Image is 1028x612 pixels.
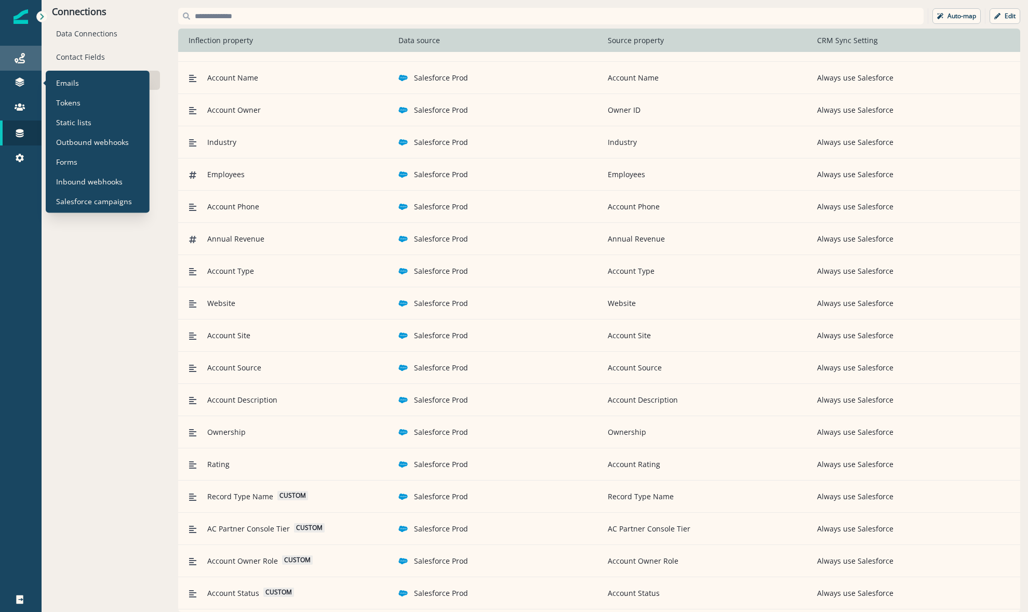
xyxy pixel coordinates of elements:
p: Always use Salesforce [813,265,893,276]
span: Account Phone [207,201,259,212]
p: Always use Salesforce [813,137,893,148]
img: salesforce [398,524,408,534]
a: Outbound webhooks [50,134,145,150]
p: Tokens [56,97,81,108]
span: Account Owner [207,104,261,115]
a: Inbound webhooks [50,174,145,189]
img: salesforce [398,202,408,211]
p: Outbound webhooks [56,136,129,147]
p: Owner ID [604,104,640,115]
p: Data source [394,35,444,46]
span: Account Site [207,330,250,341]
p: Salesforce Prod [414,523,468,534]
span: Account Status [207,588,259,598]
p: Salesforce Prod [414,491,468,502]
button: Edit [990,8,1020,24]
p: Account Type [604,265,655,276]
a: Salesforce campaigns [50,193,145,209]
span: Annual Revenue [207,233,264,244]
span: Account Description [207,394,277,405]
img: salesforce [398,556,408,566]
div: Data Connections [52,24,160,43]
img: salesforce [398,170,408,179]
p: Salesforce Prod [414,459,468,470]
img: salesforce [398,331,408,340]
img: salesforce [398,395,408,405]
span: Industry [207,137,236,148]
p: Always use Salesforce [813,104,893,115]
p: Inflection property [184,35,257,46]
p: Account Source [604,362,662,373]
p: Salesforce Prod [414,298,468,309]
span: Website [207,298,235,309]
p: Always use Salesforce [813,523,893,534]
p: Salesforce Prod [414,330,468,341]
p: Salesforce Prod [414,104,468,115]
p: Account Owner Role [604,555,678,566]
p: Employees [604,169,645,180]
span: custom [277,491,308,500]
p: Always use Salesforce [813,201,893,212]
p: Source property [604,35,668,46]
img: Inflection [14,9,28,24]
p: Salesforce Prod [414,72,468,83]
a: Static lists [50,114,145,130]
span: Rating [207,459,230,470]
span: Ownership [207,427,246,437]
p: Annual Revenue [604,233,665,244]
a: Forms [50,154,145,169]
p: Always use Salesforce [813,330,893,341]
p: Industry [604,137,637,148]
button: Auto-map [932,8,981,24]
p: Always use Salesforce [813,555,893,566]
p: Always use Salesforce [813,169,893,180]
a: Emails [50,75,145,90]
span: custom [282,555,313,565]
p: Forms [56,156,77,167]
p: Static lists [56,116,91,127]
p: Always use Salesforce [813,491,893,502]
p: Account Name [604,72,659,83]
img: salesforce [398,267,408,276]
p: Salesforce Prod [414,201,468,212]
p: Salesforce campaigns [56,195,132,206]
img: salesforce [398,234,408,244]
p: Always use Salesforce [813,362,893,373]
p: Always use Salesforce [813,427,893,437]
p: Account Description [604,394,678,405]
img: salesforce [398,428,408,437]
p: Salesforce Prod [414,265,468,276]
span: custom [294,523,325,533]
p: Always use Salesforce [813,459,893,470]
img: salesforce [398,138,408,147]
span: Account Type [207,265,254,276]
p: Salesforce Prod [414,555,468,566]
p: Always use Salesforce [813,233,893,244]
span: AC Partner Console Tier [207,523,290,534]
p: Always use Salesforce [813,394,893,405]
p: Edit [1005,12,1016,20]
p: Account Rating [604,459,660,470]
img: salesforce [398,363,408,372]
a: Tokens [50,95,145,110]
p: Account Phone [604,201,660,212]
p: Salesforce Prod [414,137,468,148]
img: salesforce [398,589,408,598]
img: salesforce [398,460,408,469]
p: Salesforce Prod [414,362,468,373]
p: CRM Sync Setting [813,35,882,46]
p: Ownership [604,427,646,437]
p: Always use Salesforce [813,72,893,83]
img: salesforce [398,299,408,308]
img: salesforce [398,73,408,83]
p: Connections [52,6,160,18]
span: Record Type Name [207,491,273,502]
p: Website [604,298,636,309]
span: Account Source [207,362,261,373]
img: salesforce [398,105,408,115]
p: Always use Salesforce [813,298,893,309]
span: custom [263,588,294,597]
span: Account Owner Role [207,555,278,566]
p: Account Status [604,588,660,598]
p: Auto-map [947,12,976,20]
